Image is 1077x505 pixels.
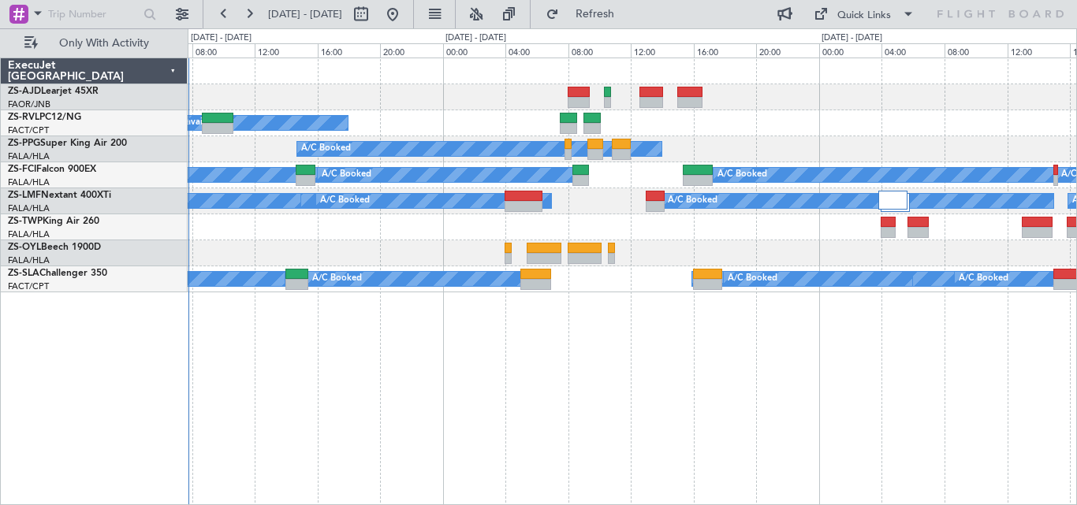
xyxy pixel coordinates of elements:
[322,163,371,187] div: A/C Booked
[301,137,351,161] div: A/C Booked
[255,43,318,58] div: 12:00
[568,43,632,58] div: 08:00
[1008,43,1071,58] div: 12:00
[8,243,41,252] span: ZS-OYL
[17,31,171,56] button: Only With Activity
[8,113,81,122] a: ZS-RVLPC12/NG
[505,43,568,58] div: 04:00
[694,43,757,58] div: 16:00
[445,32,506,45] div: [DATE] - [DATE]
[881,43,945,58] div: 04:00
[945,43,1008,58] div: 08:00
[8,87,99,96] a: ZS-AJDLearjet 45XR
[443,43,506,58] div: 00:00
[8,176,50,188] a: FALA/HLA
[806,2,922,27] button: Quick Links
[8,217,43,226] span: ZS-TWP
[8,280,49,292] a: FACT/CPT
[668,189,717,213] div: A/C Booked
[48,2,139,26] input: Trip Number
[8,87,41,96] span: ZS-AJD
[8,150,50,162] a: FALA/HLA
[380,43,443,58] div: 20:00
[8,98,50,110] a: FAOR/JNB
[8,165,96,174] a: ZS-FCIFalcon 900EX
[538,2,633,27] button: Refresh
[191,32,252,45] div: [DATE] - [DATE]
[312,267,362,291] div: A/C Booked
[8,165,36,174] span: ZS-FCI
[268,7,342,21] span: [DATE] - [DATE]
[320,189,370,213] div: A/C Booked
[728,267,777,291] div: A/C Booked
[837,8,891,24] div: Quick Links
[8,202,50,214] a: FALA/HLA
[822,32,882,45] div: [DATE] - [DATE]
[41,38,166,49] span: Only With Activity
[756,43,819,58] div: 20:00
[192,43,255,58] div: 08:00
[8,269,107,278] a: ZS-SLAChallenger 350
[8,243,101,252] a: ZS-OYLBeech 1900D
[8,254,50,266] a: FALA/HLA
[717,163,767,187] div: A/C Booked
[318,43,381,58] div: 16:00
[959,267,1008,291] div: A/C Booked
[8,124,49,136] a: FACT/CPT
[8,228,50,240] a: FALA/HLA
[8,191,41,200] span: ZS-LMF
[8,139,40,148] span: ZS-PPG
[157,111,222,135] div: A/C Unavailable
[819,43,882,58] div: 00:00
[8,113,39,122] span: ZS-RVL
[8,139,127,148] a: ZS-PPGSuper King Air 200
[562,9,628,20] span: Refresh
[8,191,111,200] a: ZS-LMFNextant 400XTi
[8,269,39,278] span: ZS-SLA
[631,43,694,58] div: 12:00
[8,217,99,226] a: ZS-TWPKing Air 260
